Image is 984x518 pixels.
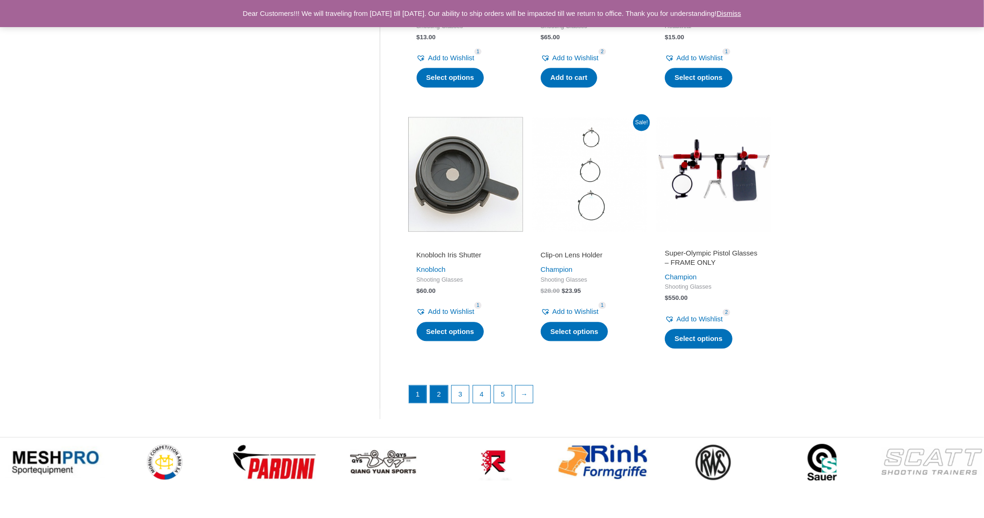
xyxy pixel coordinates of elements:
span: Page 1 [409,385,427,403]
a: Super-Olympic Pistol Glasses – FRAME ONLY [665,248,763,270]
img: Super-Olympic Pistol Glasses [656,117,771,232]
span: $ [417,34,420,41]
iframe: Customer reviews powered by Trustpilot [417,237,515,248]
nav: Product Pagination [408,385,772,408]
span: Shooting Glasses [417,276,515,284]
bdi: 13.00 [417,34,436,41]
a: Page 5 [494,385,512,403]
img: Knobloch Iris Shutter [408,117,523,232]
span: $ [541,34,544,41]
iframe: Customer reviews powered by Trustpilot [541,237,639,248]
h2: Knobloch Iris Shutter [417,250,515,260]
span: 2 [599,48,606,55]
a: Clip-on Lens Holder [541,250,639,263]
span: $ [562,287,565,294]
bdi: 550.00 [665,294,688,301]
bdi: 60.00 [417,287,436,294]
span: Sale! [633,114,650,131]
span: Shooting Glasses [665,283,763,291]
span: Add to Wishlist [677,54,723,62]
a: Add to Wishlist [665,51,723,64]
a: Add to Wishlist [541,51,599,64]
h2: Clip-on Lens Holder [541,250,639,260]
img: Clip-on Lens Holder [532,117,647,232]
bdi: 23.95 [562,287,581,294]
span: 1 [475,48,482,55]
span: 2 [723,309,730,316]
a: Add to Wishlist [541,305,599,318]
span: 1 [723,48,730,55]
a: Add to Wishlist [417,305,475,318]
span: $ [541,287,544,294]
bdi: 28.00 [541,287,560,294]
bdi: 65.00 [541,34,560,41]
a: Knobloch Iris Shutter [417,250,515,263]
iframe: Customer reviews powered by Trustpilot [665,237,763,248]
a: Select options for “Knobloch Clip-On-Holder” [417,68,484,87]
a: Knobloch [417,265,446,273]
a: Add to Wishlist [417,51,475,64]
a: Select options for “Super-Olympic Pistol Glasses - FRAME ONLY” [665,329,733,348]
a: Page 3 [452,385,469,403]
span: 1 [599,302,606,309]
a: → [516,385,533,403]
a: Champion [665,273,697,281]
span: Add to Wishlist [677,315,723,323]
a: Page 4 [473,385,491,403]
span: Shooting Glasses [541,276,639,284]
span: $ [417,287,420,294]
span: Add to Wishlist [552,307,599,315]
bdi: 15.00 [665,34,684,41]
a: Page 2 [430,385,448,403]
a: Champion [541,265,572,273]
a: Add to Wishlist [665,312,723,326]
span: $ [665,294,669,301]
a: Dismiss [717,9,741,17]
span: $ [665,34,669,41]
span: Add to Wishlist [552,54,599,62]
a: Add to cart: “Gehmann stick-on iris” [541,68,597,87]
a: Select options for “Headband with eye patch” [665,68,733,87]
span: Add to Wishlist [428,307,475,315]
a: Select options for “Clip-on Lens Holder” [541,322,608,341]
h2: Super-Olympic Pistol Glasses – FRAME ONLY [665,248,763,267]
a: Select options for “Knobloch Iris Shutter” [417,322,484,341]
span: 1 [475,302,482,309]
span: Add to Wishlist [428,54,475,62]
